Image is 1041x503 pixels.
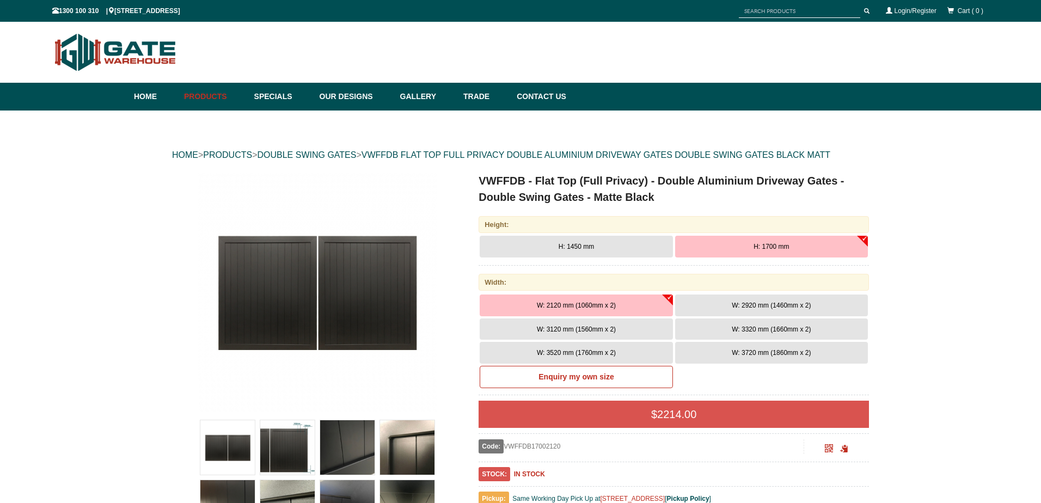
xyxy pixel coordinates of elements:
span: Same Working Day Pick Up at [ ] [512,495,711,502]
a: VWFFDB - Flat Top (Full Privacy) - Double Aluminium Driveway Gates - Double Swing Gates - Matte B... [173,173,461,412]
img: VWFFDB - Flat Top (Full Privacy) - Double Aluminium Driveway Gates - Double Swing Gates - Matte B... [260,420,315,475]
div: $ [479,401,869,428]
span: Code: [479,439,504,453]
h1: VWFFDB - Flat Top (Full Privacy) - Double Aluminium Driveway Gates - Double Swing Gates - Matte B... [479,173,869,205]
span: H: 1450 mm [559,243,594,250]
a: PRODUCTS [203,150,252,160]
span: 2214.00 [657,408,696,420]
button: W: 3120 mm (1560mm x 2) [480,318,672,340]
span: W: 3520 mm (1760mm x 2) [537,349,616,357]
a: Pickup Policy [667,495,709,502]
a: Click to enlarge and scan to share. [825,446,833,453]
input: SEARCH PRODUCTS [739,4,860,18]
b: IN STOCK [514,470,545,478]
span: H: 1700 mm [754,243,789,250]
button: W: 3520 mm (1760mm x 2) [480,342,672,364]
b: Enquiry my own size [538,372,614,381]
a: Enquiry my own size [480,366,672,389]
a: Trade [458,83,511,111]
div: Height: [479,216,869,233]
span: Cart ( 0 ) [958,7,983,15]
img: VWFFDB - Flat Top (Full Privacy) - Double Aluminium Driveway Gates - Double Swing Gates - Matte B... [200,420,255,475]
button: W: 3320 mm (1660mm x 2) [675,318,868,340]
a: [STREET_ADDRESS] [601,495,665,502]
div: > > > [172,138,869,173]
img: VWFFDB - Flat Top (Full Privacy) - Double Aluminium Driveway Gates - Double Swing Gates - Matte B... [380,420,434,475]
img: VWFFDB - Flat Top (Full Privacy) - Double Aluminium Driveway Gates - Double Swing Gates - Matte B... [320,420,375,475]
a: Contact Us [511,83,566,111]
span: 1300 100 310 | [STREET_ADDRESS] [52,7,180,15]
button: W: 2120 mm (1060mm x 2) [480,295,672,316]
a: Products [179,83,249,111]
a: DOUBLE SWING GATES [257,150,356,160]
button: H: 1700 mm [675,236,868,257]
a: HOME [172,150,198,160]
div: VWFFDB17002120 [479,439,804,453]
span: W: 2920 mm (1460mm x 2) [732,302,811,309]
button: W: 2920 mm (1460mm x 2) [675,295,868,316]
span: Click to copy the URL [840,445,848,453]
span: W: 2120 mm (1060mm x 2) [537,302,616,309]
a: VWFFDB FLAT TOP FULL PRIVACY DOUBLE ALUMINIUM DRIVEWAY GATES DOUBLE SWING GATES BLACK MATT [362,150,830,160]
span: W: 3120 mm (1560mm x 2) [537,326,616,333]
a: Specials [249,83,314,111]
span: W: 3720 mm (1860mm x 2) [732,349,811,357]
a: Our Designs [314,83,395,111]
button: H: 1450 mm [480,236,672,257]
a: Home [134,83,179,111]
img: VWFFDB - Flat Top (Full Privacy) - Double Aluminium Driveway Gates - Double Swing Gates - Matte B... [198,173,437,412]
a: Gallery [395,83,458,111]
span: STOCK: [479,467,510,481]
img: Gate Warehouse [52,27,179,77]
span: W: 3320 mm (1660mm x 2) [732,326,811,333]
div: Width: [479,274,869,291]
a: Login/Register [895,7,936,15]
button: W: 3720 mm (1860mm x 2) [675,342,868,364]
